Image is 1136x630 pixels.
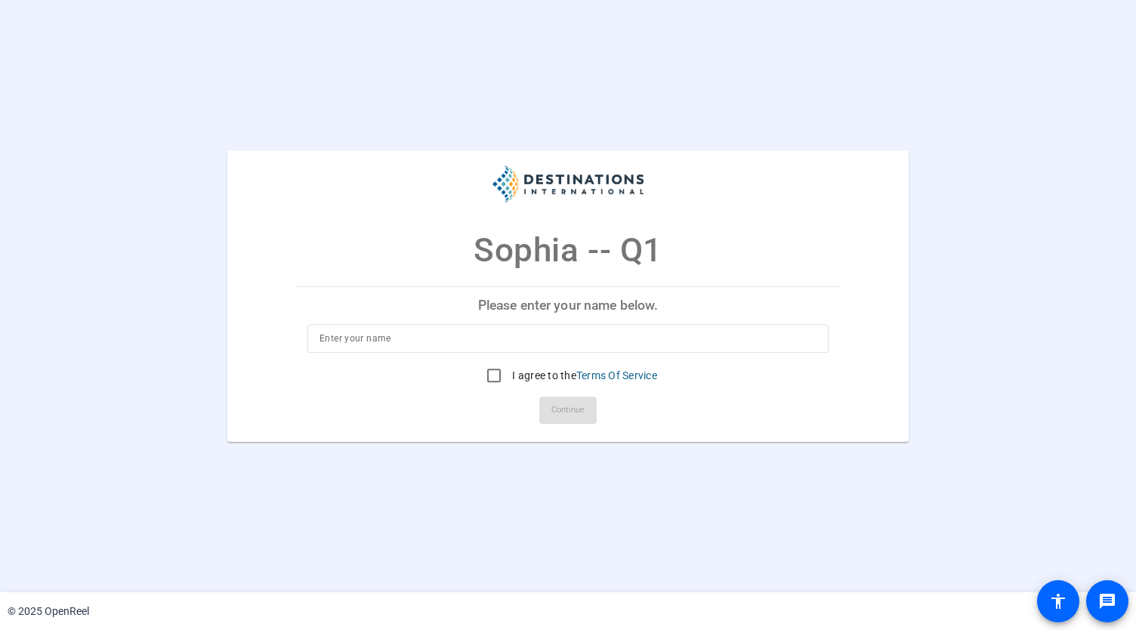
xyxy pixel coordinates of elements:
mat-icon: message [1098,592,1116,610]
mat-icon: accessibility [1049,592,1067,610]
p: Sophia -- Q1 [474,225,662,275]
div: © 2025 OpenReel [8,604,89,619]
a: Terms Of Service [576,369,657,381]
label: I agree to the [509,368,657,383]
p: Please enter your name below. [295,287,841,323]
img: company-logo [492,165,644,202]
input: Enter your name [319,329,816,347]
